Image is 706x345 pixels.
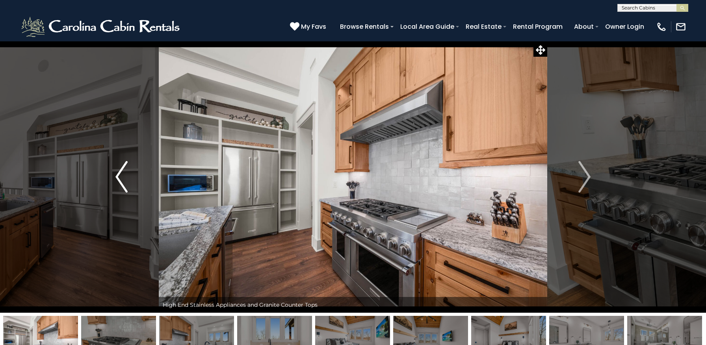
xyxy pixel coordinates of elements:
img: arrow [578,161,590,193]
a: Real Estate [462,20,505,33]
img: phone-regular-white.png [656,21,667,32]
div: High End Stainless Appliances and Granite Counter Tops [159,297,547,313]
button: Next [547,41,622,313]
img: mail-regular-white.png [675,21,686,32]
a: Browse Rentals [336,20,393,33]
button: Previous [84,41,159,313]
span: My Favs [301,22,326,32]
a: Local Area Guide [396,20,458,33]
img: arrow [115,161,127,193]
a: Rental Program [509,20,567,33]
a: Owner Login [601,20,648,33]
a: About [570,20,598,33]
a: My Favs [290,22,328,32]
img: White-1-2.png [20,15,183,39]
